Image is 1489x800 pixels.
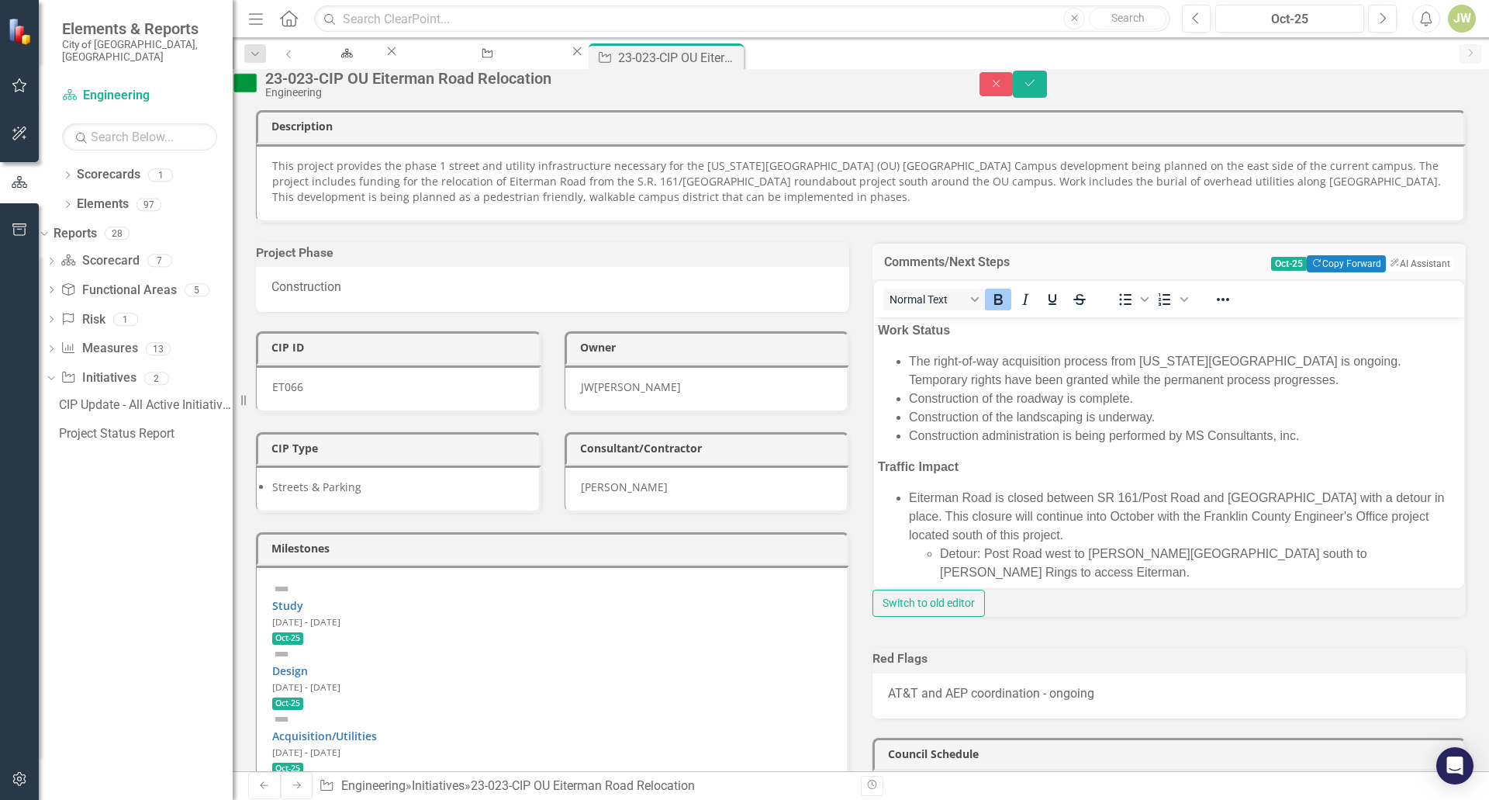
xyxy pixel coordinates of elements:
[54,225,97,243] a: Reports
[271,279,341,294] span: Construction
[272,729,377,743] a: Acquisition/Utilities
[1307,255,1385,272] button: Copy Forward
[1386,256,1454,272] button: AI Assistant
[233,71,257,95] img: On Target
[874,317,1464,588] iframe: Rich Text Area
[341,778,406,793] a: Engineering
[872,652,1466,666] h3: Red Flags
[888,748,1456,760] h3: Council Schedule
[1112,289,1151,310] div: Bullet list
[272,379,303,394] span: ET066
[1221,10,1359,29] div: Oct-25
[872,590,985,617] button: Switch to old editor
[272,645,291,663] img: Not Defined
[888,685,1450,703] p: AT&T and AEP coordination - ongoing
[59,398,233,412] div: CIP Update - All Active Initiatives
[272,580,291,598] img: Not Defined
[272,698,303,710] span: Oct-25
[580,442,840,454] h3: Consultant/Contractor
[884,255,1117,269] h3: Comments/Next Steps
[62,19,217,38] span: Elements & Reports
[77,196,129,213] a: Elements
[272,480,361,494] span: Streets & Parking
[147,255,172,268] div: 7
[1012,289,1038,310] button: Italic
[272,763,303,775] span: Oct-25
[883,289,984,310] button: Block Normal Text
[60,252,139,270] a: Scorecard
[1066,289,1093,310] button: Strikethrough
[272,598,303,613] a: Study
[594,379,681,395] div: [PERSON_NAME]
[62,87,217,105] a: Engineering
[271,341,531,353] h3: CIP ID
[581,480,668,494] span: [PERSON_NAME]
[890,293,966,306] span: Normal Text
[319,777,849,795] div: » »
[314,5,1170,33] input: Search ClearPoint...
[59,427,233,441] div: Project Status Report
[305,43,384,63] a: Engineering
[136,198,161,211] div: 97
[412,778,465,793] a: Initiatives
[1448,5,1476,33] button: JW
[272,663,308,678] a: Design
[272,632,303,645] span: Oct-25
[985,289,1011,310] button: Bold
[60,282,176,300] a: Functional Areas
[471,778,695,793] div: 23-023-CIP OU Eiterman Road Relocation
[265,87,948,99] div: Engineering
[271,120,1456,132] h3: Description
[146,342,171,355] div: 13
[581,379,594,395] div: JW
[148,168,173,182] div: 1
[62,38,217,64] small: City of [GEOGRAPHIC_DATA], [GEOGRAPHIC_DATA]
[55,393,233,417] a: CIP Update - All Active Initiatives
[60,369,136,387] a: Initiatives
[319,58,370,78] div: Engineering
[272,681,340,693] small: [DATE] - [DATE]
[272,158,1448,205] p: This project provides the phase 1 street and utility infrastructure necessary for the [US_STATE][...
[60,340,137,358] a: Measures
[618,48,740,68] div: 23-023-CIP OU Eiterman Road Relocation
[256,246,849,260] h3: Project Phase
[185,283,209,296] div: 5
[272,710,291,729] img: Not Defined
[272,615,340,628] small: [DATE] - [DATE]
[265,70,948,87] div: 23-023-CIP OU Eiterman Road Relocation
[113,313,138,326] div: 1
[1210,289,1236,310] button: Reveal or hide additional toolbar items
[77,166,140,184] a: Scorecards
[1039,289,1066,310] button: Underline
[1215,5,1364,33] button: Oct-25
[8,17,35,44] img: ClearPoint Strategy
[272,746,340,758] small: [DATE] - [DATE]
[399,43,569,63] a: CIP Update - All Active Initiatives
[60,311,105,329] a: Risk
[271,542,839,554] h3: Milestones
[62,123,217,151] input: Search Below...
[105,227,130,241] div: 28
[55,421,233,446] a: Project Status Report
[1271,257,1307,271] span: Oct-25
[271,442,531,454] h3: CIP Type
[1436,747,1473,784] div: Open Intercom Messenger
[1152,289,1190,310] div: Numbered list
[413,58,555,78] div: CIP Update - All Active Initiatives
[580,341,840,353] h3: Owner
[1111,12,1145,24] span: Search
[144,372,169,385] div: 2
[1089,8,1166,29] button: Search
